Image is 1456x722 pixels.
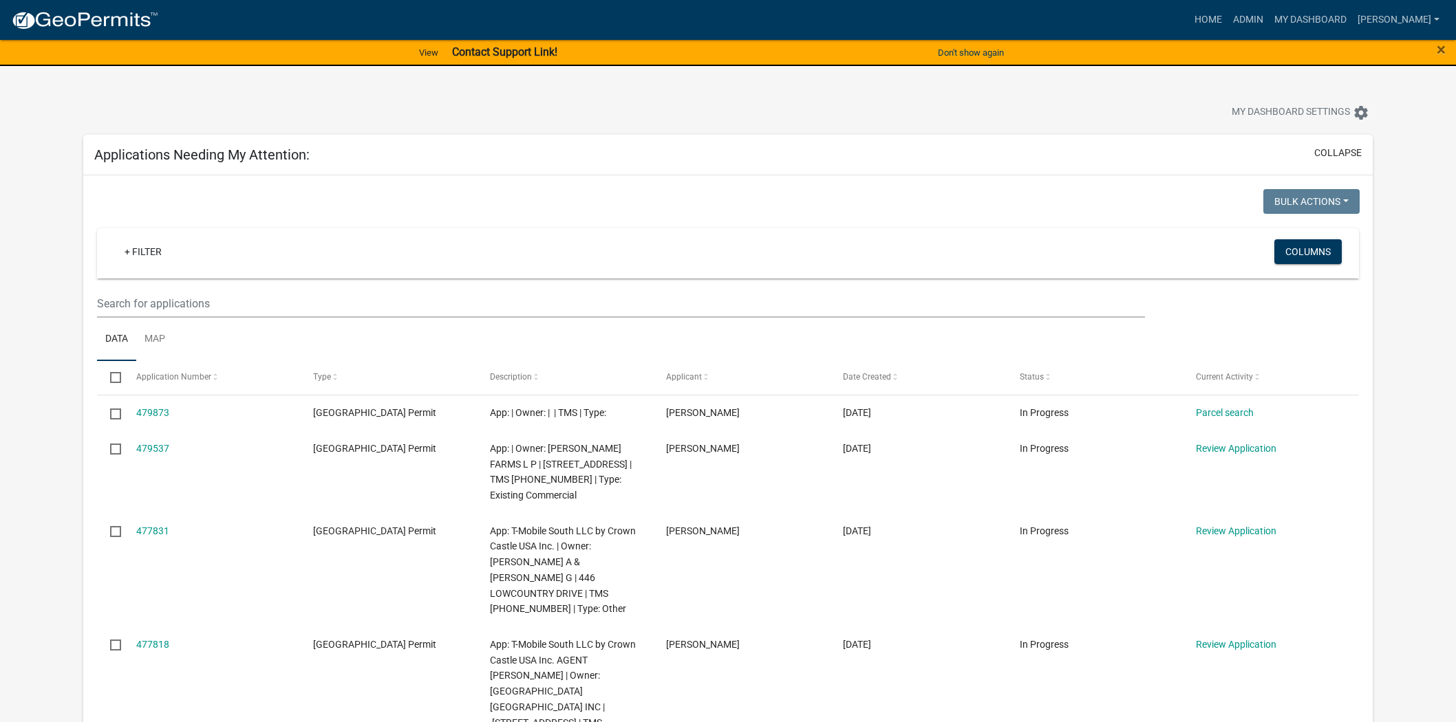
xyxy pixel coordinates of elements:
[136,407,169,418] a: 479873
[123,361,300,394] datatable-header-cell: Application Number
[666,372,702,382] span: Applicant
[490,443,632,501] span: App: | Owner: VOLKERT FARMS L P | 28 RICE POND RD | TMS 080-00-03-085 | Type: Existing Commercial
[490,525,636,615] span: App: T-Mobile South LLC by Crown Castle USA Inc. | Owner: STOKES JERRY A & CECELIA G | 446 LOWCOU...
[136,318,173,362] a: Map
[1269,7,1352,33] a: My Dashboard
[490,407,606,418] span: App: | Owner: | | TMS | Type:
[452,45,557,58] strong: Contact Support Link!
[1274,239,1342,264] button: Columns
[1437,40,1446,59] span: ×
[1020,372,1044,382] span: Status
[476,361,653,394] datatable-header-cell: Description
[94,146,310,163] h5: Applications Needing My Attention:
[1196,525,1276,536] a: Review Application
[114,239,173,264] a: + Filter
[843,525,871,536] span: 09/12/2025
[97,289,1146,318] input: Search for applications
[97,318,136,362] a: Data
[300,361,477,394] datatable-header-cell: Type
[666,443,740,454] span: Timothy Patterson
[1020,443,1069,454] span: In Progress
[97,361,123,394] datatable-header-cell: Select
[1183,361,1360,394] datatable-header-cell: Current Activity
[1196,372,1253,382] span: Current Activity
[830,361,1007,394] datatable-header-cell: Date Created
[313,407,436,418] span: Jasper County Building Permit
[136,639,169,650] a: 477818
[313,443,436,454] span: Jasper County Building Permit
[666,525,740,536] span: Kyle Johnson
[1352,7,1445,33] a: [PERSON_NAME]
[1189,7,1228,33] a: Home
[1020,407,1069,418] span: In Progress
[932,41,1009,64] button: Don't show again
[1020,639,1069,650] span: In Progress
[490,372,532,382] span: Description
[313,525,436,536] span: Jasper County Building Permit
[666,407,740,418] span: Ciara Chapman
[843,639,871,650] span: 09/12/2025
[1263,189,1360,214] button: Bulk Actions
[136,525,169,536] a: 477831
[1221,99,1380,126] button: My Dashboard Settingssettings
[666,639,740,650] span: Kyle Johnson
[414,41,444,64] a: View
[653,361,830,394] datatable-header-cell: Applicant
[1006,361,1183,394] datatable-header-cell: Status
[313,372,331,382] span: Type
[1314,146,1362,160] button: collapse
[1353,105,1369,121] i: settings
[313,639,436,650] span: Jasper County Building Permit
[1437,41,1446,58] button: Close
[1196,639,1276,650] a: Review Application
[1232,105,1350,121] span: My Dashboard Settings
[1020,525,1069,536] span: In Progress
[843,443,871,454] span: 09/16/2025
[1228,7,1269,33] a: Admin
[1196,407,1254,418] a: Parcel search
[1196,443,1276,454] a: Review Application
[136,443,169,454] a: 479537
[136,372,211,382] span: Application Number
[843,372,891,382] span: Date Created
[843,407,871,418] span: 09/17/2025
